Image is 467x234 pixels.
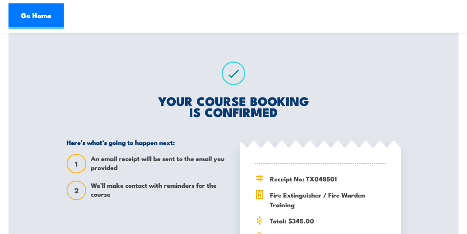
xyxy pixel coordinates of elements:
[270,174,386,184] span: Receipt No: TX048501
[91,154,228,173] span: An email receipt will be sent to the email you provided
[67,138,228,146] h5: Here’s what’s going to happen next:
[270,216,386,226] span: Total: $345.00
[8,3,64,29] a: Go Home
[270,190,386,209] span: Fire Extinguisher / Fire Warden Training
[67,95,401,117] h2: YOUR COURSE BOOKING IS CONFIRMED
[91,181,228,200] span: We’ll make contact with reminders for the course
[68,186,85,195] span: 2
[68,159,85,168] span: 1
